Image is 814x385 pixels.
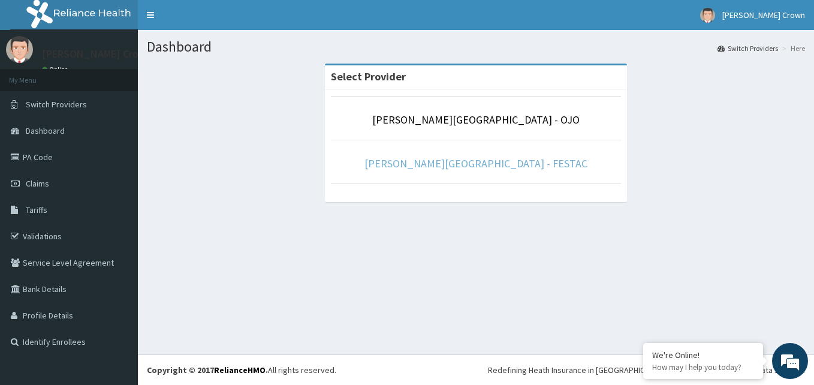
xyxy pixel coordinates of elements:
span: Dashboard [26,125,65,136]
a: RelianceHMO [214,365,266,375]
a: [PERSON_NAME][GEOGRAPHIC_DATA] - FESTAC [364,157,587,170]
img: User Image [700,8,715,23]
a: Switch Providers [717,43,778,53]
p: [PERSON_NAME] Crown [42,49,152,59]
span: [PERSON_NAME] Crown [722,10,805,20]
a: Online [42,65,71,74]
li: Here [779,43,805,53]
img: User Image [6,36,33,63]
a: [PERSON_NAME][GEOGRAPHIC_DATA] - OJO [372,113,580,127]
div: We're Online! [652,350,754,360]
span: Switch Providers [26,99,87,110]
strong: Select Provider [331,70,406,83]
h1: Dashboard [147,39,805,55]
span: Claims [26,178,49,189]
p: How may I help you today? [652,362,754,372]
footer: All rights reserved. [138,354,814,385]
div: Redefining Heath Insurance in [GEOGRAPHIC_DATA] using Telemedicine and Data Science! [488,364,805,376]
span: Tariffs [26,204,47,215]
strong: Copyright © 2017 . [147,365,268,375]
